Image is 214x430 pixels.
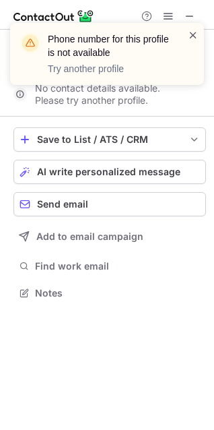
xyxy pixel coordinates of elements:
header: Phone number for this profile is not available [48,32,172,59]
img: ContactOut v5.3.10 [13,8,94,24]
span: Send email [37,199,88,210]
button: Notes [13,284,206,303]
span: Add to email campaign [36,231,143,242]
button: AI write personalized message [13,160,206,184]
button: save-profile-one-click [13,127,206,152]
button: Add to email campaign [13,224,206,249]
button: Find work email [13,257,206,276]
span: AI write personalized message [37,166,180,177]
img: warning [20,32,41,54]
div: Save to List / ATS / CRM [37,134,182,145]
button: Send email [13,192,206,216]
span: Find work email [35,260,201,272]
span: Notes [35,287,201,299]
p: Try another profile [48,62,172,75]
